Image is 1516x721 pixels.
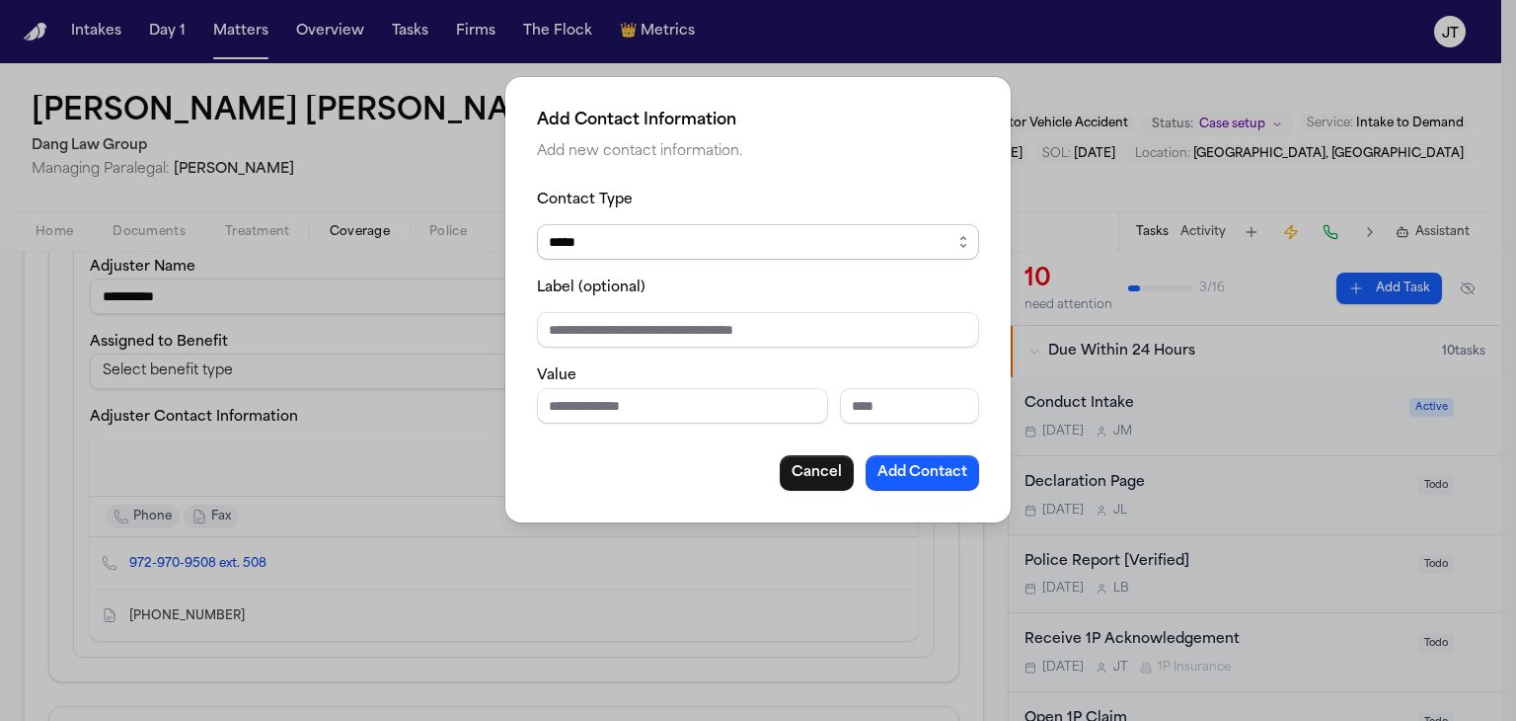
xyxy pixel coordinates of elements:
[537,280,645,295] label: Label (optional)
[537,368,576,383] label: Value
[537,109,979,132] h2: Add Contact Information
[537,193,633,207] label: Contact Type
[537,140,979,164] p: Add new contact information.
[866,455,979,491] button: Add Contact
[780,455,854,491] button: Cancel
[840,388,979,424] input: Extension
[537,388,828,424] input: Phone number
